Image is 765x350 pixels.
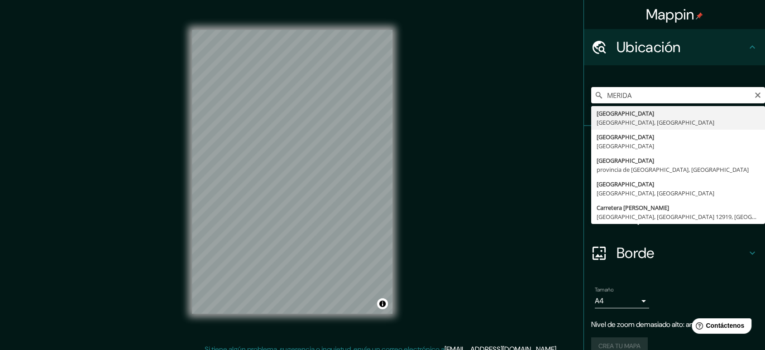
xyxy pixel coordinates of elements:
[595,294,649,308] div: A4
[597,204,669,212] font: Carretera [PERSON_NAME]
[684,315,755,340] iframe: Lanzador de widgets de ayuda
[584,126,765,162] div: Patas
[597,109,654,117] font: [GEOGRAPHIC_DATA]
[584,29,765,65] div: Ubicación
[584,235,765,271] div: Borde
[597,118,714,126] font: [GEOGRAPHIC_DATA], [GEOGRAPHIC_DATA]
[754,90,761,99] button: Claro
[377,298,388,309] button: Activar o desactivar atribución
[192,30,392,314] canvas: Mapa
[597,156,654,165] font: [GEOGRAPHIC_DATA]
[597,133,654,141] font: [GEOGRAPHIC_DATA]
[591,87,765,103] input: Elige tu ciudad o zona
[696,12,703,19] img: pin-icon.png
[595,286,613,293] font: Tamaño
[617,38,681,57] font: Ubicación
[584,199,765,235] div: Disposición
[595,296,604,306] font: A4
[597,142,654,150] font: [GEOGRAPHIC_DATA]
[617,243,655,262] font: Borde
[584,162,765,199] div: Estilo
[597,165,749,174] font: provincia de [GEOGRAPHIC_DATA], [GEOGRAPHIC_DATA]
[597,180,654,188] font: [GEOGRAPHIC_DATA]
[597,189,714,197] font: [GEOGRAPHIC_DATA], [GEOGRAPHIC_DATA]
[646,5,694,24] font: Mappin
[591,320,721,329] font: Nivel de zoom demasiado alto: amplíe más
